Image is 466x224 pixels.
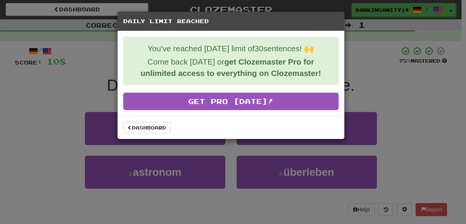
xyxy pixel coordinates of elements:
[123,122,170,133] a: Dashboard
[123,93,339,110] a: Get Pro [DATE]!
[129,43,333,54] p: You've reached [DATE] limit of 30 sentences! 🙌
[129,56,333,79] p: Come back [DATE] or
[140,57,321,77] strong: get Clozemaster Pro for unlimited access to everything on Clozemaster!
[123,17,339,25] h5: Daily Limit Reached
